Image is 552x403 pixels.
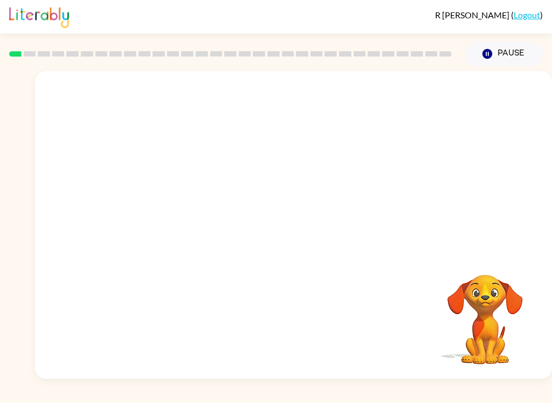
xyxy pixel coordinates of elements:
[514,10,540,20] a: Logout
[9,4,69,28] img: Literably
[435,10,511,20] span: R [PERSON_NAME]
[435,10,543,20] div: ( )
[431,258,539,366] video: Your browser must support playing .mp4 files to use Literably. Please try using another browser.
[465,41,543,66] button: Pause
